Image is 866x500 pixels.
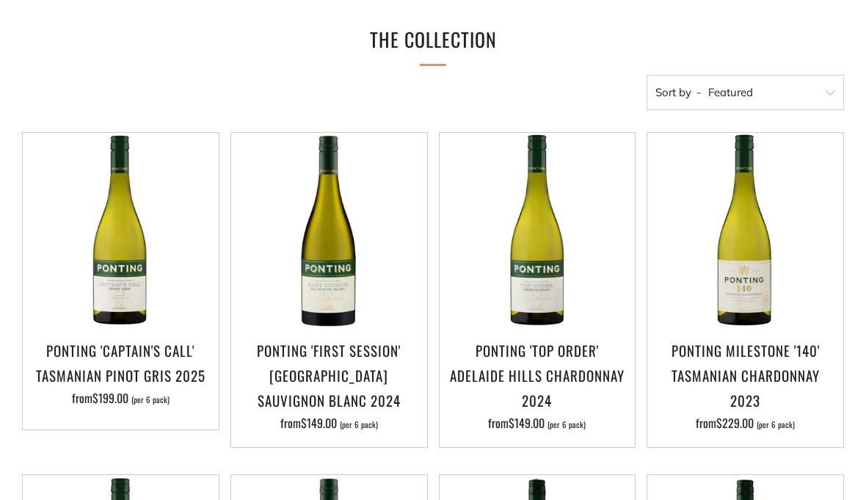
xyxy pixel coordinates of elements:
span: from [280,414,378,432]
span: from [488,414,586,432]
h3: Ponting 'First Session' [GEOGRAPHIC_DATA] Sauvignon Blanc 2024 [239,338,420,413]
span: (per 6 pack) [757,421,795,429]
h3: Ponting 'Top Order' Adelaide Hills Chardonnay 2024 [447,338,628,413]
span: (per 6 pack) [547,421,586,429]
span: $149.00 [509,414,545,432]
span: $199.00 [92,389,128,407]
span: (per 6 pack) [340,421,378,429]
a: Ponting 'First Session' [GEOGRAPHIC_DATA] Sauvignon Blanc 2024 from$149.00 (per 6 pack) [231,338,427,430]
h3: Ponting Milestone '140' Tasmanian Chardonnay 2023 [655,338,836,413]
span: from [72,389,170,407]
span: from [696,414,795,432]
span: $149.00 [301,414,337,432]
h1: The Collection [228,23,638,57]
a: Ponting 'Top Order' Adelaide Hills Chardonnay 2024 from$149.00 (per 6 pack) [440,338,636,430]
a: Ponting 'Captain's Call' Tasmanian Pinot Gris 2025 from$199.00 (per 6 pack) [23,338,219,411]
h3: Ponting 'Captain's Call' Tasmanian Pinot Gris 2025 [30,338,211,388]
span: (per 6 pack) [131,396,170,404]
span: $229.00 [716,414,754,432]
a: Ponting Milestone '140' Tasmanian Chardonnay 2023 from$229.00 (per 6 pack) [647,338,843,430]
